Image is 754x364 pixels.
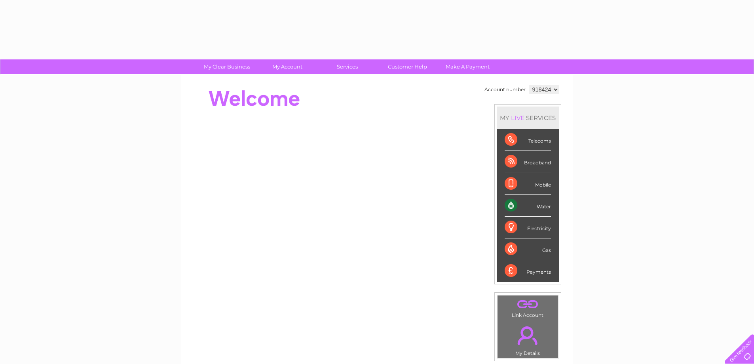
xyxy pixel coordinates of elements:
[505,217,551,238] div: Electricity
[482,83,528,96] td: Account number
[505,195,551,217] div: Water
[435,59,500,74] a: Make A Payment
[505,238,551,260] div: Gas
[497,295,558,320] td: Link Account
[505,260,551,282] div: Payments
[254,59,320,74] a: My Account
[497,320,558,358] td: My Details
[505,151,551,173] div: Broadband
[194,59,260,74] a: My Clear Business
[509,114,526,122] div: LIVE
[315,59,380,74] a: Services
[375,59,440,74] a: Customer Help
[505,129,551,151] div: Telecoms
[505,173,551,195] div: Mobile
[500,297,556,311] a: .
[500,322,556,349] a: .
[497,107,559,129] div: MY SERVICES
